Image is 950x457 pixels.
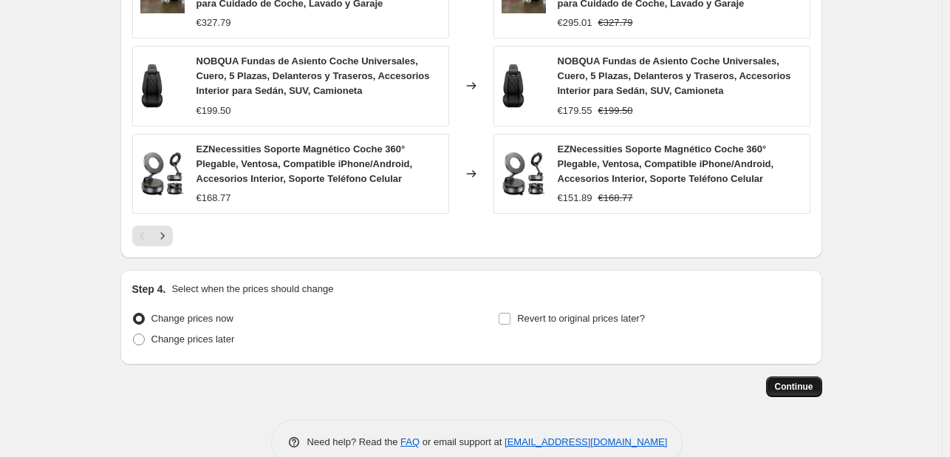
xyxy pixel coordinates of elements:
[558,191,592,206] div: €151.89
[140,64,185,108] img: 41EUORPpm6L_80x.jpg
[558,104,592,118] div: €179.55
[307,436,401,447] span: Need help? Read the
[598,191,633,206] strike: €168.77
[171,282,333,297] p: Select when the prices should change
[140,152,185,196] img: 41qoxHaR-JL_80x.jpg
[197,104,231,118] div: €199.50
[558,143,774,184] span: EZNecessities Soporte Magnético Coche 360° Plegable, Ventosa, Compatible iPhone/Android, Accesori...
[152,226,173,246] button: Next
[420,436,505,447] span: or email support at
[132,226,173,246] nav: Pagination
[197,55,430,96] span: NOBQUA Fundas de Asiento Coche Universales, Cuero, 5 Plazas, Delanteros y Traseros, Accesorios In...
[132,282,166,297] h2: Step 4.
[766,376,822,397] button: Continue
[558,55,791,96] span: NOBQUA Fundas de Asiento Coche Universales, Cuero, 5 Plazas, Delanteros y Traseros, Accesorios In...
[151,313,233,324] span: Change prices now
[197,143,413,184] span: EZNecessities Soporte Magnético Coche 360° Plegable, Ventosa, Compatible iPhone/Android, Accesori...
[775,381,813,393] span: Continue
[558,16,592,30] div: €295.01
[505,436,667,447] a: [EMAIL_ADDRESS][DOMAIN_NAME]
[502,152,546,196] img: 41qoxHaR-JL_80x.jpg
[400,436,420,447] a: FAQ
[517,313,645,324] span: Revert to original prices later?
[151,334,235,345] span: Change prices later
[598,104,633,118] strike: €199.50
[502,64,546,108] img: 41EUORPpm6L_80x.jpg
[197,16,231,30] div: €327.79
[197,191,231,206] div: €168.77
[598,16,633,30] strike: €327.79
